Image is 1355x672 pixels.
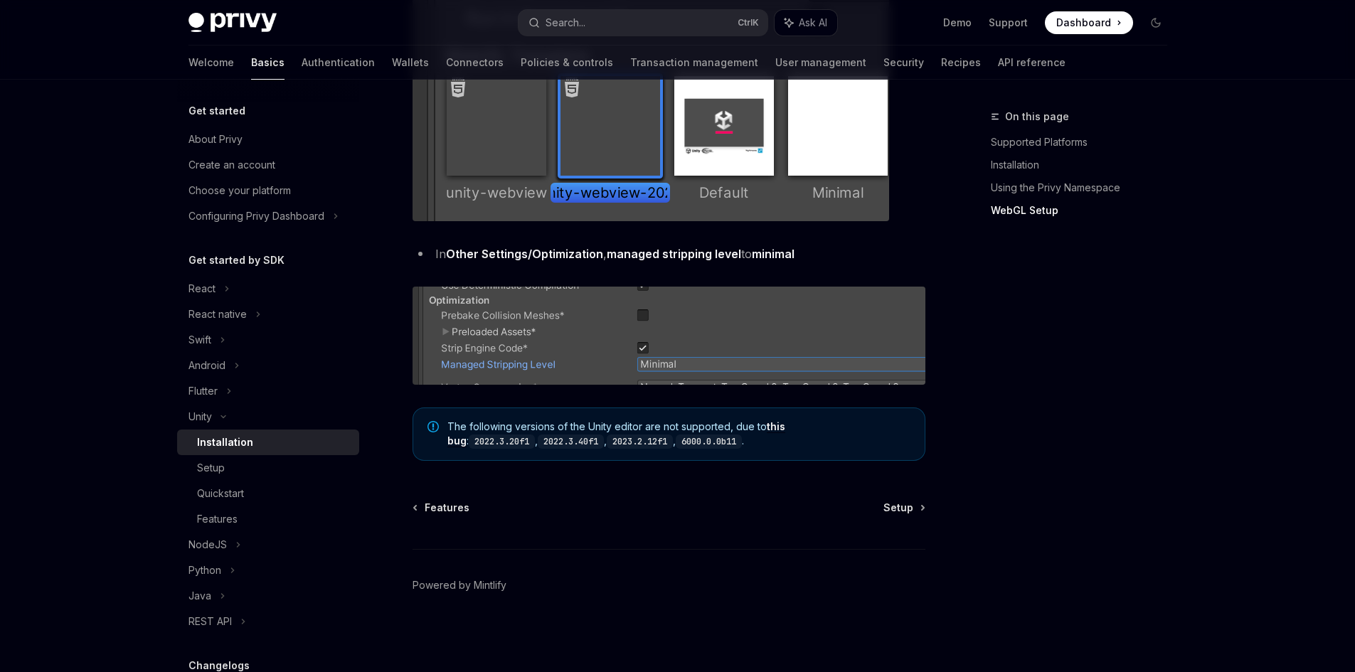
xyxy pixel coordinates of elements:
a: Security [883,46,924,80]
span: Features [425,501,469,515]
button: Toggle dark mode [1144,11,1167,34]
span: Setup [883,501,913,515]
a: Demo [943,16,972,30]
div: Setup [197,459,225,476]
div: Configuring Privy Dashboard [188,208,324,225]
a: Features [177,506,359,532]
div: Choose your platform [188,182,291,199]
button: Search...CtrlK [519,10,767,36]
a: Features [414,501,469,515]
a: Setup [883,501,924,515]
div: Flutter [188,383,218,400]
div: Python [188,562,221,579]
strong: managed stripping level [607,247,741,261]
a: Support [989,16,1028,30]
span: Ask AI [799,16,827,30]
svg: Note [427,421,439,432]
a: API reference [998,46,1066,80]
a: Policies & controls [521,46,613,80]
a: Dashboard [1045,11,1133,34]
a: Using the Privy Namespace [991,176,1179,199]
div: Features [197,511,238,528]
div: Create an account [188,156,275,174]
span: On this page [1005,108,1069,125]
a: Authentication [302,46,375,80]
h5: Get started [188,102,245,119]
div: NodeJS [188,536,227,553]
div: Search... [546,14,585,31]
span: The following versions of the Unity editor are not supported, due to : , , , . [447,420,910,449]
img: dark logo [188,13,277,33]
code: 2022.3.40f1 [538,434,604,449]
a: Connectors [446,46,504,80]
div: Unity [188,408,212,425]
li: In , to [413,244,925,264]
a: Setup [177,455,359,481]
code: 6000.0.0b11 [676,434,742,449]
a: About Privy [177,127,359,152]
a: Welcome [188,46,234,80]
a: Installation [991,154,1179,176]
code: 2023.2.12f1 [607,434,673,449]
a: Create an account [177,152,359,178]
a: User management [775,46,866,80]
div: React [188,280,216,297]
div: Quickstart [197,485,244,502]
strong: Other Settings/Optimization [446,247,603,261]
a: WebGL Setup [991,199,1179,222]
a: Powered by Mintlify [413,578,506,592]
img: webview-stripping-settings [413,287,925,385]
strong: minimal [752,247,795,261]
a: Quickstart [177,481,359,506]
h5: Get started by SDK [188,252,285,269]
a: Installation [177,430,359,455]
button: Ask AI [775,10,837,36]
span: Dashboard [1056,16,1111,30]
a: Recipes [941,46,981,80]
div: About Privy [188,131,243,148]
a: this bug [447,420,785,447]
a: Choose your platform [177,178,359,203]
a: Wallets [392,46,429,80]
code: 2022.3.20f1 [469,434,535,449]
div: Installation [197,434,253,451]
div: React native [188,306,247,323]
div: Java [188,587,211,604]
a: Basics [251,46,285,80]
div: Android [188,357,225,374]
div: REST API [188,613,232,630]
span: Ctrl K [738,17,759,28]
a: Transaction management [630,46,758,80]
a: Supported Platforms [991,131,1179,154]
div: Swift [188,331,211,348]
